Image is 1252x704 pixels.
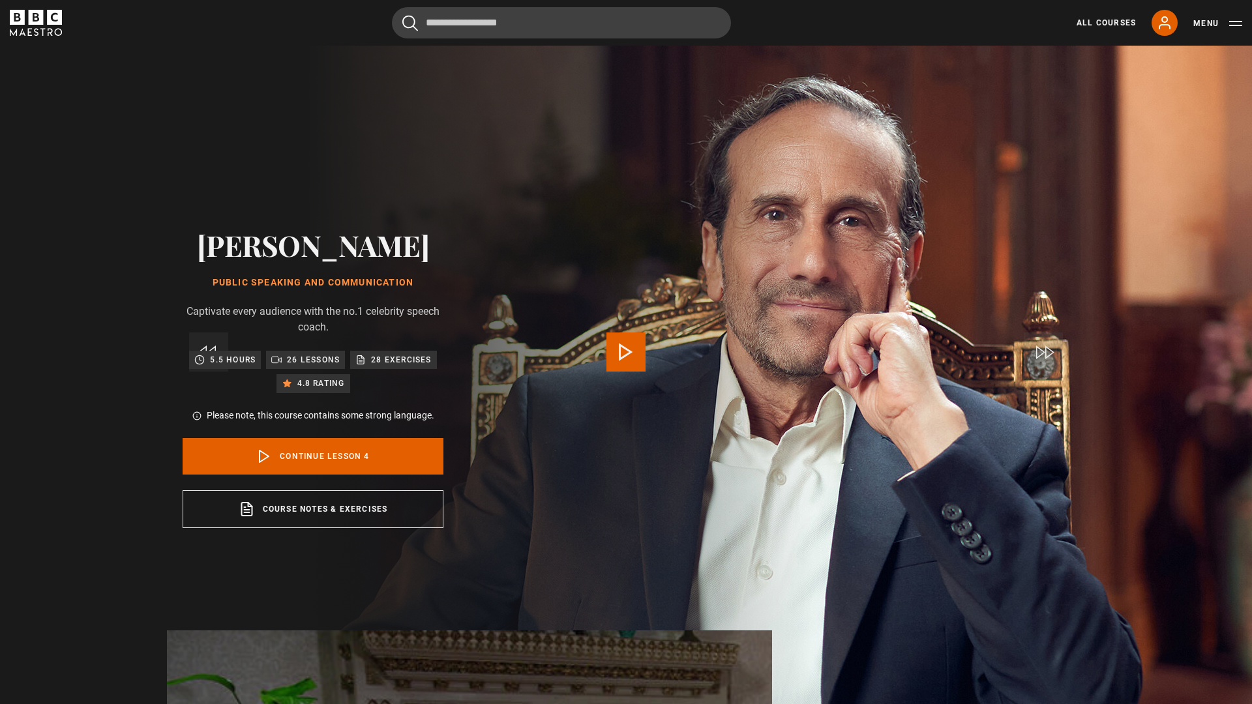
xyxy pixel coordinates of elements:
[207,409,434,422] p: Please note, this course contains some strong language.
[297,377,345,390] p: 4.8 rating
[210,353,256,366] p: 5.5 hours
[1077,17,1136,29] a: All Courses
[183,228,443,261] h2: [PERSON_NAME]
[371,353,431,366] p: 28 exercises
[183,490,443,528] a: Course notes & exercises
[183,438,443,475] a: Continue lesson 4
[10,10,62,36] svg: BBC Maestro
[183,304,443,335] p: Captivate every audience with the no.1 celebrity speech coach.
[183,278,443,288] h1: Public Speaking and Communication
[392,7,731,38] input: Search
[1193,17,1242,30] button: Toggle navigation
[402,15,418,31] button: Submit the search query
[287,353,340,366] p: 26 lessons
